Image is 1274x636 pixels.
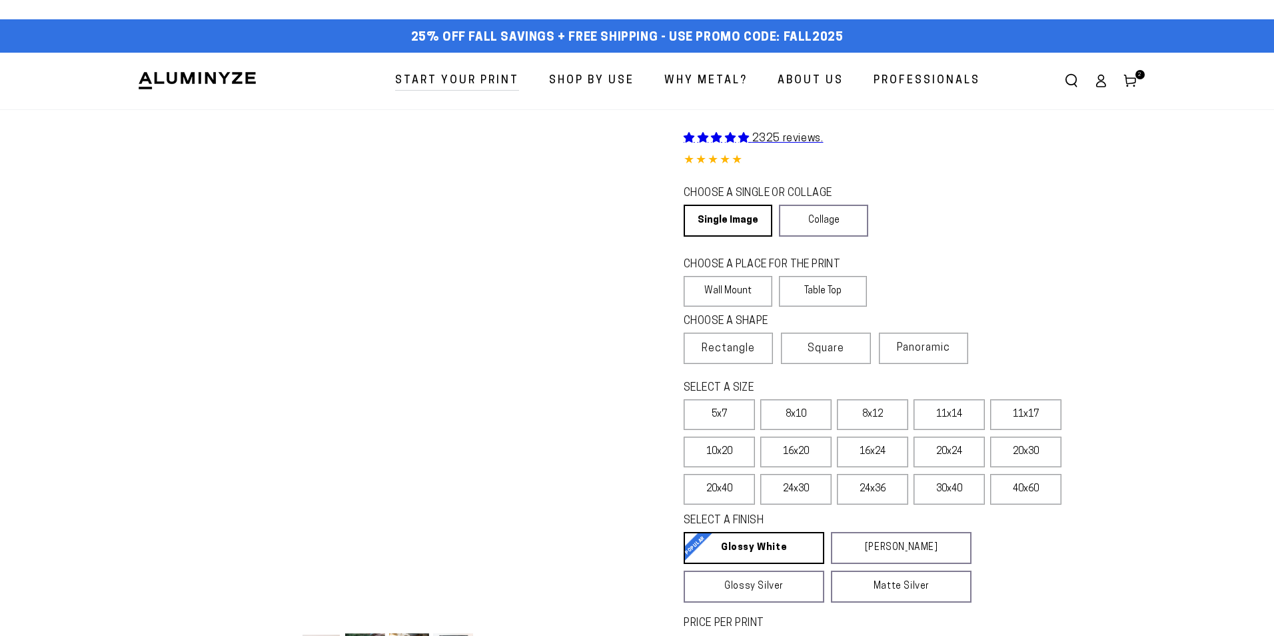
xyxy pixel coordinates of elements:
[684,133,823,144] a: 2325 reviews.
[831,532,971,564] a: [PERSON_NAME]
[864,63,990,99] a: Professionals
[654,63,758,99] a: Why Metal?
[779,276,868,307] label: Table Top
[684,205,772,237] a: Single Image
[684,532,824,564] a: Glossy White
[1138,70,1142,79] span: 2
[702,341,755,357] span: Rectangle
[778,71,844,91] span: About Us
[664,71,748,91] span: Why Metal?
[914,474,985,505] label: 30x40
[684,186,856,201] legend: CHOOSE A SINGLE OR COLLAGE
[684,276,772,307] label: Wall Mount
[684,314,857,329] legend: CHOOSE A SHAPE
[808,341,844,357] span: Square
[684,399,755,430] label: 5x7
[837,437,908,467] label: 16x24
[684,437,755,467] label: 10x20
[411,31,844,45] span: 25% off FALL Savings + Free Shipping - Use Promo Code: FALL2025
[760,399,832,430] label: 8x10
[768,63,854,99] a: About Us
[760,437,832,467] label: 16x20
[752,133,824,144] span: 2325 reviews.
[914,399,985,430] label: 11x14
[137,71,257,91] img: Aluminyze
[990,437,1061,467] label: 20x30
[385,63,529,99] a: Start Your Print
[1057,66,1086,95] summary: Search our site
[684,513,940,529] legend: SELECT A FINISH
[874,71,980,91] span: Professionals
[684,151,1137,171] div: 4.85 out of 5.0 stars
[684,616,1137,631] label: PRICE PER PRINT
[897,343,950,353] span: Panoramic
[684,257,855,273] legend: CHOOSE A PLACE FOR THE PRINT
[837,474,908,505] label: 24x36
[837,399,908,430] label: 8x12
[684,474,755,505] label: 20x40
[990,474,1061,505] label: 40x60
[684,381,950,396] legend: SELECT A SIZE
[779,205,868,237] a: Collage
[539,63,644,99] a: Shop By Use
[831,571,971,603] a: Matte Silver
[760,474,832,505] label: 24x30
[990,399,1061,430] label: 11x17
[914,437,985,467] label: 20x24
[684,571,824,603] a: Glossy Silver
[549,71,634,91] span: Shop By Use
[395,71,519,91] span: Start Your Print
